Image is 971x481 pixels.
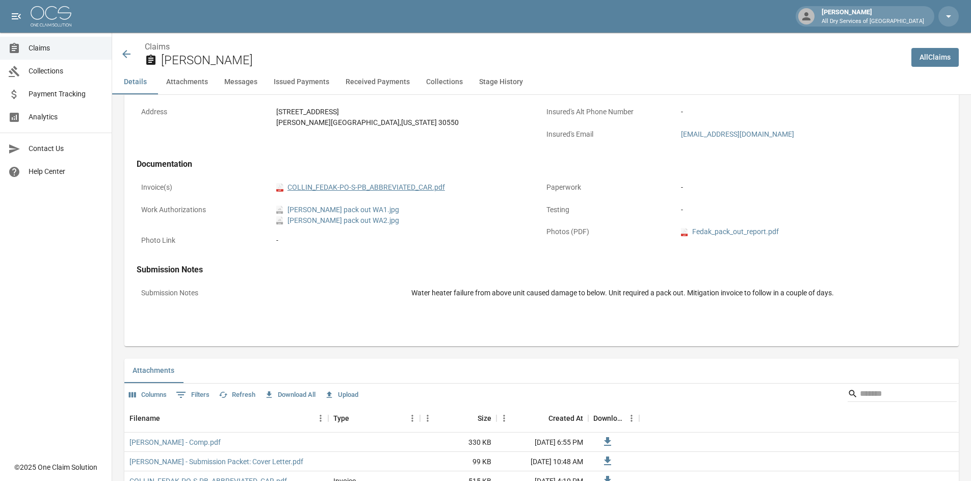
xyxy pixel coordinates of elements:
[411,288,942,298] div: Water heater failure from above unit caused damage to below. Unit required a pack out. Mitigation...
[216,387,258,403] button: Refresh
[496,404,588,433] div: Created At
[29,143,103,154] span: Contact Us
[420,404,496,433] div: Size
[542,178,677,197] p: Paperwork
[471,70,531,94] button: Stage History
[542,222,677,242] p: Photos (PDF)
[29,112,103,122] span: Analytics
[542,124,677,144] p: Insured's Email
[276,205,399,215] a: jpg[PERSON_NAME] pack out WA1.jpg
[129,404,160,433] div: Filename
[276,107,537,117] div: [STREET_ADDRESS]
[158,70,216,94] button: Attachments
[137,265,947,275] h4: Submission Notes
[29,43,103,54] span: Claims
[137,102,272,122] p: Address
[328,404,420,433] div: Type
[31,6,71,27] img: ocs-logo-white-transparent.png
[129,437,221,447] a: [PERSON_NAME] - Comp.pdf
[418,70,471,94] button: Collections
[124,359,182,383] button: Attachments
[14,462,97,472] div: © 2025 One Claim Solution
[405,411,420,426] button: Menu
[420,411,435,426] button: Menu
[681,205,942,215] div: -
[681,226,779,237] a: pdfFedak_pack_out_report.pdf
[124,404,328,433] div: Filename
[681,107,942,117] div: -
[818,7,928,26] div: [PERSON_NAME]
[496,411,512,426] button: Menu
[126,387,169,403] button: Select columns
[129,457,303,467] a: [PERSON_NAME] - Submission Packet: Cover Letter.pdf
[161,53,903,68] h2: [PERSON_NAME]
[112,70,158,94] button: Details
[6,6,27,27] button: open drawer
[848,386,957,404] div: Search
[137,200,272,220] p: Work Authorizations
[496,433,588,452] div: [DATE] 6:55 PM
[266,70,337,94] button: Issued Payments
[313,411,328,426] button: Menu
[478,404,491,433] div: Size
[276,215,399,226] a: jpg[PERSON_NAME] pack out WA2.jpg
[588,404,639,433] div: Download
[420,433,496,452] div: 330 KB
[112,70,971,94] div: anchor tabs
[542,102,677,122] p: Insured's Alt Phone Number
[29,89,103,99] span: Payment Tracking
[137,159,947,169] h4: Documentation
[276,117,537,128] div: [PERSON_NAME][GEOGRAPHIC_DATA] , [US_STATE] 30550
[337,70,418,94] button: Received Payments
[137,231,272,250] p: Photo Link
[276,182,445,193] a: pdfCOLLIN_FEDAK-PO-S-PB_ABBREVIATED_CAR.pdf
[216,70,266,94] button: Messages
[137,283,407,303] p: Submission Notes
[173,387,212,403] button: Show filters
[124,359,959,383] div: related-list tabs
[496,452,588,471] div: [DATE] 10:48 AM
[420,452,496,471] div: 99 KB
[145,42,170,52] a: Claims
[542,200,677,220] p: Testing
[681,182,942,193] div: -
[681,130,794,138] a: [EMAIL_ADDRESS][DOMAIN_NAME]
[276,235,537,246] div: -
[822,17,924,26] p: All Dry Services of [GEOGRAPHIC_DATA]
[624,411,639,426] button: Menu
[29,166,103,177] span: Help Center
[322,387,361,403] button: Upload
[548,404,583,433] div: Created At
[29,66,103,77] span: Collections
[137,178,272,197] p: Invoice(s)
[911,48,959,67] a: AllClaims
[333,404,349,433] div: Type
[593,404,624,433] div: Download
[145,41,903,53] nav: breadcrumb
[262,387,318,403] button: Download All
